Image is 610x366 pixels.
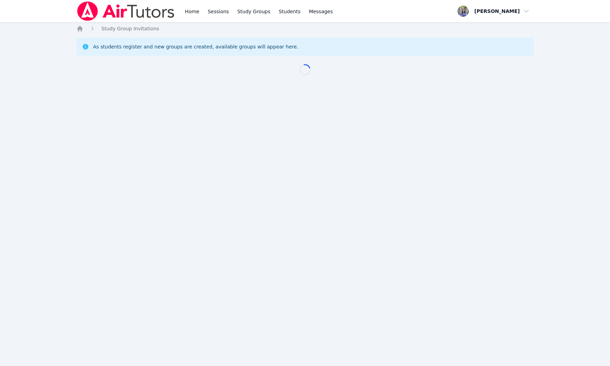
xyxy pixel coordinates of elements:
img: Air Tutors [76,1,175,21]
a: Study Group Invitations [102,25,159,32]
nav: Breadcrumb [76,25,534,32]
span: Messages [309,8,333,15]
span: Study Group Invitations [102,26,159,31]
div: As students register and new groups are created, available groups will appear here. [93,43,298,50]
